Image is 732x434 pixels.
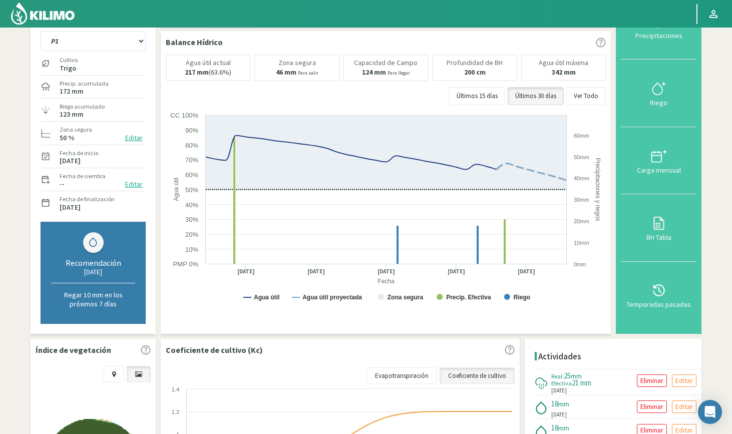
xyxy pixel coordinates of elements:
[539,59,588,67] p: Agua útil máxima
[572,378,591,387] span: 21 mm
[185,216,198,223] text: 30%
[624,167,693,174] div: Carga mensual
[172,409,179,415] text: 1.2
[185,201,198,209] text: 40%
[10,2,76,26] img: Kilimo
[640,401,663,412] p: Eliminar
[185,127,198,134] text: 90%
[51,258,135,268] div: Recomendación
[551,399,558,408] span: 18
[51,268,135,276] div: [DATE]
[564,371,571,380] span: 25
[574,197,589,203] text: 30mm
[378,278,395,285] text: Fecha
[60,56,78,65] label: Cultivo
[640,375,663,386] p: Eliminar
[166,36,223,48] p: Balance Hídrico
[60,88,84,95] label: 172 mm
[675,375,693,386] p: Editar
[551,386,567,395] span: [DATE]
[621,262,696,329] button: Temporadas pasadas
[675,401,693,412] p: Editar
[594,158,601,221] text: Precipitaciones y riegos
[173,178,180,201] text: Agua útil
[60,102,105,111] label: Riego acumulado
[298,70,318,76] small: Para salir
[552,68,576,77] b: 342 mm
[60,158,81,164] label: [DATE]
[186,59,231,67] p: Agua útil actual
[254,294,279,301] text: Agua útil
[574,218,589,224] text: 20mm
[60,149,98,158] label: Fecha de inicio
[551,379,572,387] span: Efectiva
[551,410,567,419] span: [DATE]
[185,69,231,76] p: (63.6%)
[367,367,437,384] a: Evapotranspiración
[558,399,569,408] span: mm
[60,195,115,204] label: Fecha de finalización
[51,290,135,308] p: Regar 10 mm en los próximos 7 días
[538,352,581,361] h4: Actividades
[672,374,696,387] button: Editar
[60,125,92,134] label: Zona segura
[621,60,696,127] button: Riego
[508,87,564,105] button: Últimos 30 días
[672,400,696,413] button: Editar
[388,70,410,76] small: Para llegar
[60,135,75,141] label: 50 %
[447,59,503,67] p: Profundidad de BH
[166,344,263,356] p: Coeficiente de cultivo (Kc)
[60,65,78,72] label: Trigo
[574,154,589,160] text: 50mm
[448,268,465,275] text: [DATE]
[185,142,198,149] text: 80%
[60,204,81,211] label: [DATE]
[514,294,530,301] text: Riego
[574,175,589,181] text: 40mm
[307,268,325,275] text: [DATE]
[378,268,395,275] text: [DATE]
[698,400,722,424] div: Open Intercom Messenger
[237,268,255,275] text: [DATE]
[621,127,696,194] button: Carga mensual
[60,172,106,181] label: Fecha de siembra
[574,240,589,246] text: 10mm
[558,423,569,432] span: mm
[278,59,316,67] p: Zona segura
[36,344,111,356] p: Índice de vegetación
[185,246,198,253] text: 10%
[551,372,564,380] span: Real:
[185,68,209,77] b: 217 mm
[362,68,386,77] b: 124 mm
[122,179,146,190] button: Editar
[464,68,486,77] b: 200 cm
[185,231,198,238] text: 20%
[173,260,199,268] text: PMP 0%
[60,181,65,187] label: --
[354,59,418,67] p: Capacidad de Campo
[185,156,198,164] text: 70%
[574,133,589,139] text: 60mm
[185,171,198,179] text: 60%
[185,186,198,194] text: 50%
[122,132,146,144] button: Editar
[172,386,179,392] text: 1.4
[446,294,491,301] text: Precip. Efectiva
[440,367,515,384] a: Coeficiente de cultivo
[60,111,84,118] label: 123 mm
[518,268,535,275] text: [DATE]
[276,68,296,77] b: 46 mm
[624,234,693,241] div: BH Tabla
[637,400,667,413] button: Eliminar
[574,261,586,267] text: 0mm
[624,32,693,39] div: Precipitaciones
[551,423,558,432] span: 18
[637,374,667,387] button: Eliminar
[170,112,198,119] text: CC 100%
[302,294,362,301] text: Agua útil proyectada
[624,99,693,106] div: Riego
[621,194,696,261] button: BH Tabla
[566,87,606,105] button: Ver Todo
[624,301,693,308] div: Temporadas pasadas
